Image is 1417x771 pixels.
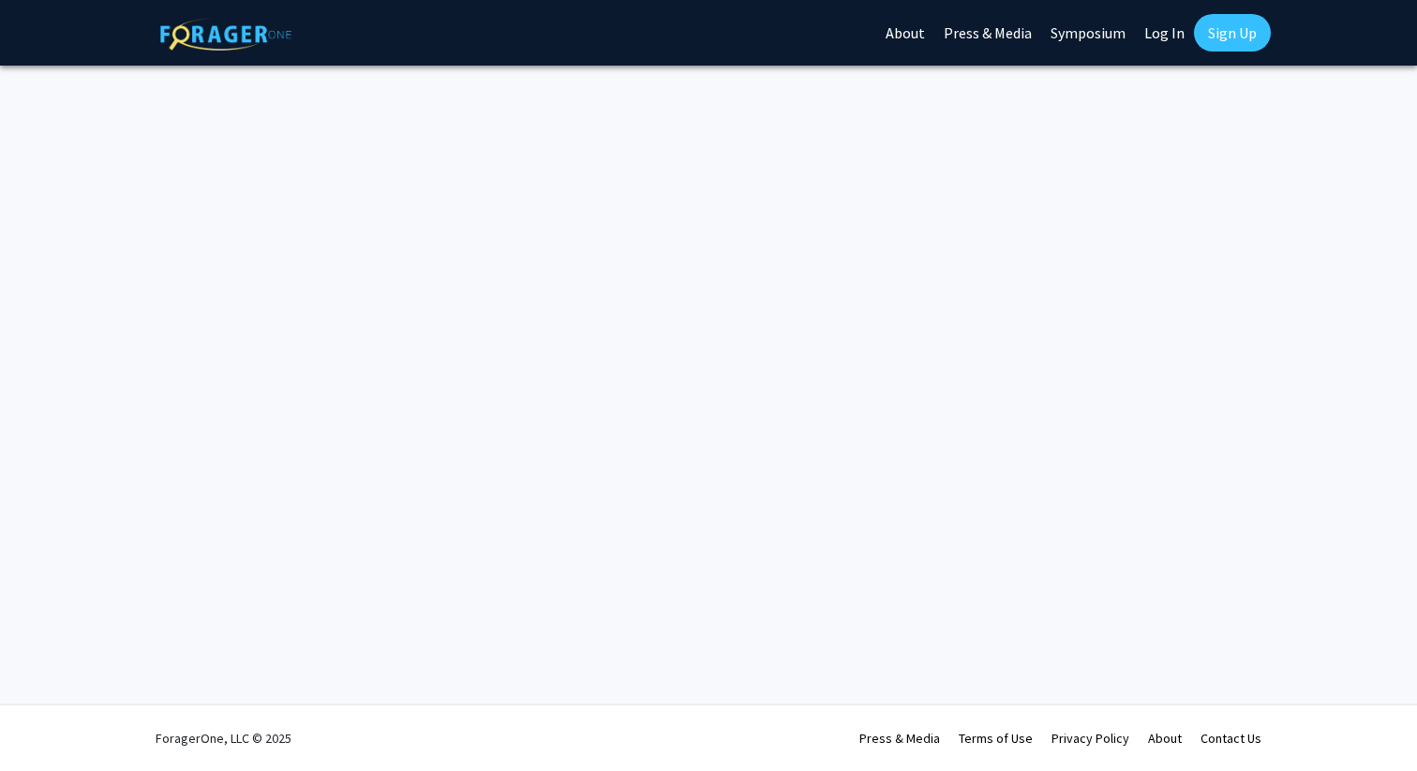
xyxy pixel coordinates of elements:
img: ForagerOne Logo [160,18,291,51]
a: Press & Media [859,730,940,747]
a: Terms of Use [959,730,1033,747]
a: Privacy Policy [1052,730,1129,747]
a: About [1148,730,1182,747]
a: Contact Us [1201,730,1261,747]
a: Sign Up [1194,14,1271,52]
div: ForagerOne, LLC © 2025 [156,705,291,771]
